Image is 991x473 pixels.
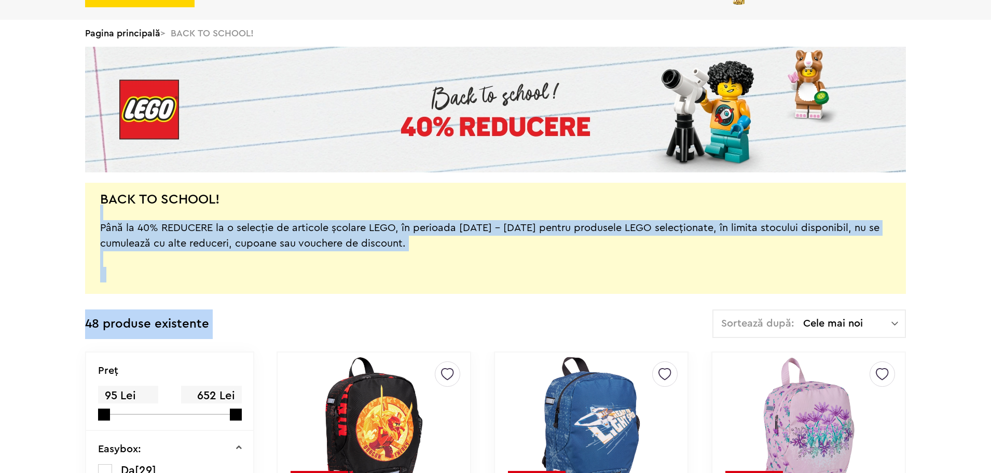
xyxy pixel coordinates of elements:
div: 48 produse existente [85,309,209,339]
p: Easybox: [98,444,141,454]
span: 652 Lei [181,386,241,406]
div: Până la 40% REDUCERE la o selecție de articole școlare LEGO, în perioada [DATE] - [DATE] pentru p... [100,205,891,282]
span: 95 Lei [98,386,158,406]
div: > BACK TO SCHOOL! [85,20,906,47]
p: Preţ [98,366,118,376]
img: Landing page banner [85,47,906,172]
h2: BACK TO SCHOOL! [100,194,219,205]
a: Pagina principală [85,29,160,38]
span: Sortează după: [721,318,794,329]
span: Cele mai noi [803,318,891,329]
